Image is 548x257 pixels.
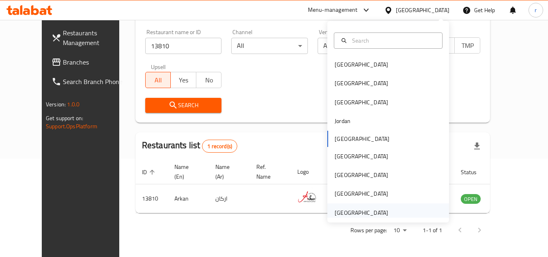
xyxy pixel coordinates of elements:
span: 1 record(s) [202,143,237,150]
th: Logo [291,160,327,184]
h2: Restaurant search [145,10,480,22]
a: Support.OpsPlatform [46,121,97,132]
div: [GEOGRAPHIC_DATA] [335,98,388,107]
span: Search [152,100,215,110]
span: Restaurants Management [63,28,127,48]
button: Search [145,98,222,113]
h2: Restaurants list [142,139,237,153]
button: TMP [454,37,480,54]
span: Search Branch Phone [63,77,127,86]
a: Restaurants Management [45,23,133,52]
p: Rows per page: [350,225,387,235]
span: All [149,74,168,86]
span: Version: [46,99,66,110]
p: 1-1 of 1 [423,225,442,235]
div: Export file [467,136,487,156]
td: Arkan [168,184,209,213]
span: No [200,74,219,86]
div: [GEOGRAPHIC_DATA] [335,152,388,161]
button: Yes [170,72,196,88]
table: enhanced table [135,160,525,213]
div: Rows per page: [390,225,410,237]
div: All [318,38,394,54]
span: Name (En) [174,162,199,181]
button: All [145,72,171,88]
input: Search for restaurant name or ID.. [145,38,222,54]
span: 1.0.0 [67,99,80,110]
td: 13810 [135,184,168,213]
div: [GEOGRAPHIC_DATA] [335,189,388,198]
div: [GEOGRAPHIC_DATA] [396,6,449,15]
span: r [535,6,537,15]
div: Total records count [202,140,237,153]
input: Search [349,36,437,45]
label: Upsell [151,64,166,69]
span: ID [142,167,157,177]
img: Arkan [297,187,318,207]
div: All [231,38,308,54]
span: Name (Ar) [215,162,240,181]
span: TMP [458,40,477,52]
span: Get support on: [46,113,83,123]
a: Search Branch Phone [45,72,133,91]
div: Menu-management [308,5,358,15]
div: [GEOGRAPHIC_DATA] [335,60,388,69]
button: No [196,72,222,88]
a: Branches [45,52,133,72]
span: Branches [63,57,127,67]
span: Yes [174,74,193,86]
div: [GEOGRAPHIC_DATA] [335,79,388,88]
td: اركان [209,184,250,213]
span: Ref. Name [256,162,281,181]
div: Jordan [335,117,350,125]
span: OPEN [461,194,481,204]
div: [GEOGRAPHIC_DATA] [335,208,388,217]
div: [GEOGRAPHIC_DATA] [335,171,388,179]
span: Status [461,167,487,177]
